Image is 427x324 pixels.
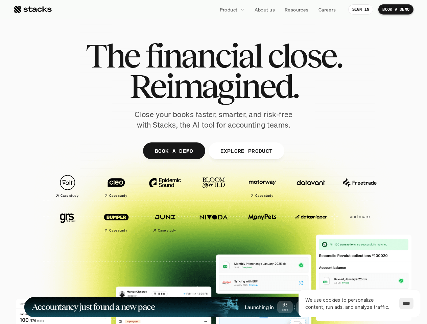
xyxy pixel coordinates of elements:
[86,40,139,71] span: The
[109,194,127,198] h2: Case study
[109,228,127,233] h2: Case study
[277,308,293,311] span: Days
[145,40,262,71] span: financial
[158,228,176,233] h2: Case study
[378,4,413,15] a: BOOK A DEMO
[155,146,193,156] p: BOOK A DEMO
[339,214,381,219] p: and more
[281,3,313,16] a: Resources
[47,171,89,201] a: Case study
[143,142,205,159] a: BOOK A DEMO
[24,297,403,317] a: Accountancy just found a new paceLaunching in03Days:12Hours:23Minutes:34SecondsLEARN MORE
[314,3,340,16] a: Careers
[251,3,279,16] a: About us
[95,206,137,235] a: Case study
[220,6,238,13] p: Product
[241,171,283,201] a: Case study
[61,194,78,198] h2: Case study
[144,206,186,235] a: Case study
[255,194,273,198] h2: Case study
[220,146,272,156] p: EXPLORE PRODUCT
[129,71,298,101] span: Reimagined.
[277,303,293,307] span: 03
[245,303,274,311] h4: Launching in
[255,6,275,13] p: About us
[296,303,312,307] span: 12
[382,7,409,12] p: BOOK A DEMO
[318,6,336,13] p: Careers
[285,6,309,13] p: Resources
[296,308,312,311] span: Hours
[129,109,298,130] p: Close your books faster, smarter, and risk-free with Stacks, the AI tool for accounting teams.
[267,40,342,71] span: close.
[208,142,284,159] a: EXPLORE PRODUCT
[95,171,137,201] a: Case study
[352,7,370,12] p: SIGN IN
[32,303,155,311] h1: Accountancy just found a new pace
[293,303,296,311] strong: :
[80,156,110,161] a: Privacy Policy
[305,296,393,310] p: We use cookies to personalize content, run ads, and analyze traffic.
[348,4,374,15] a: SIGN IN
